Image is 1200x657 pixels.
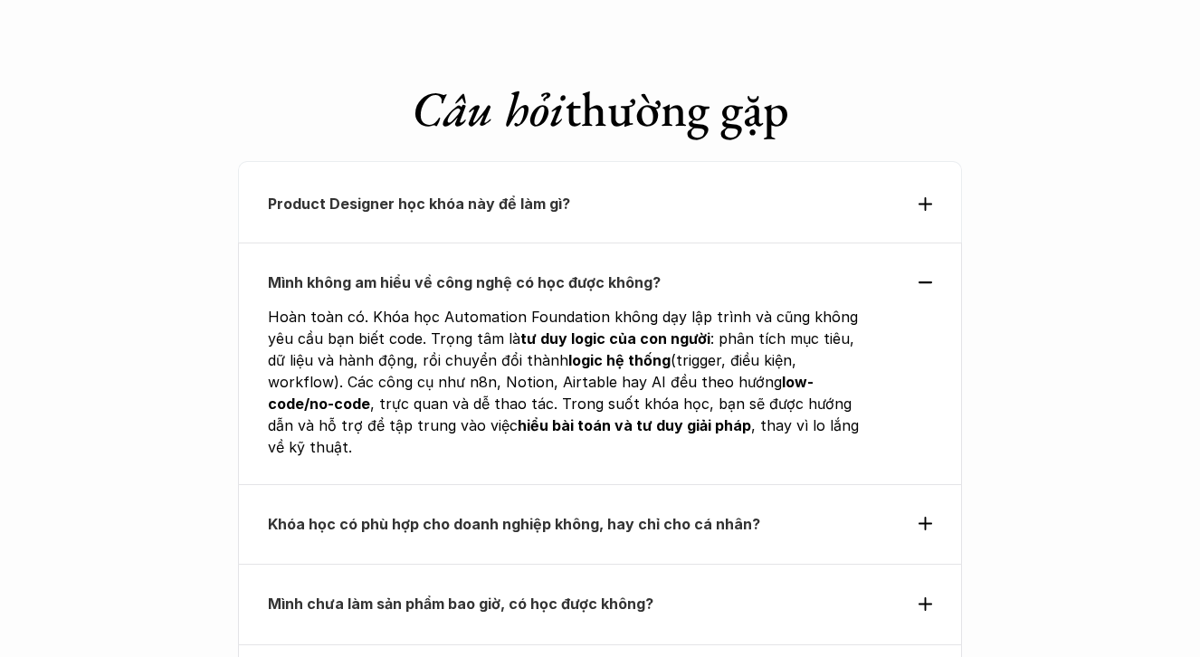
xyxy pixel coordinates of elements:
em: Câu hỏi [412,77,565,140]
strong: logic hệ thống [568,351,671,369]
strong: Mình chưa làm sản phẩm bao giờ, có học được không? [268,595,653,613]
strong: hiểu bài toán và tư duy giải pháp [518,416,751,434]
strong: Mình không am hiểu về công nghệ có học được không? [268,273,661,291]
strong: Khóa học có phù hợp cho doanh nghiệp không, hay chỉ cho cá nhân? [268,515,760,533]
strong: Product Designer học khóa này để làm gì? [268,195,570,213]
strong: low-code/no-code [268,373,814,413]
h1: thường gặp [238,80,962,138]
strong: tư duy logic của con người [520,329,710,348]
p: Hoàn toàn có. Khóa học Automation Foundation không dạy lập trình và cũng không yêu cầu bạn biết c... [268,306,872,458]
